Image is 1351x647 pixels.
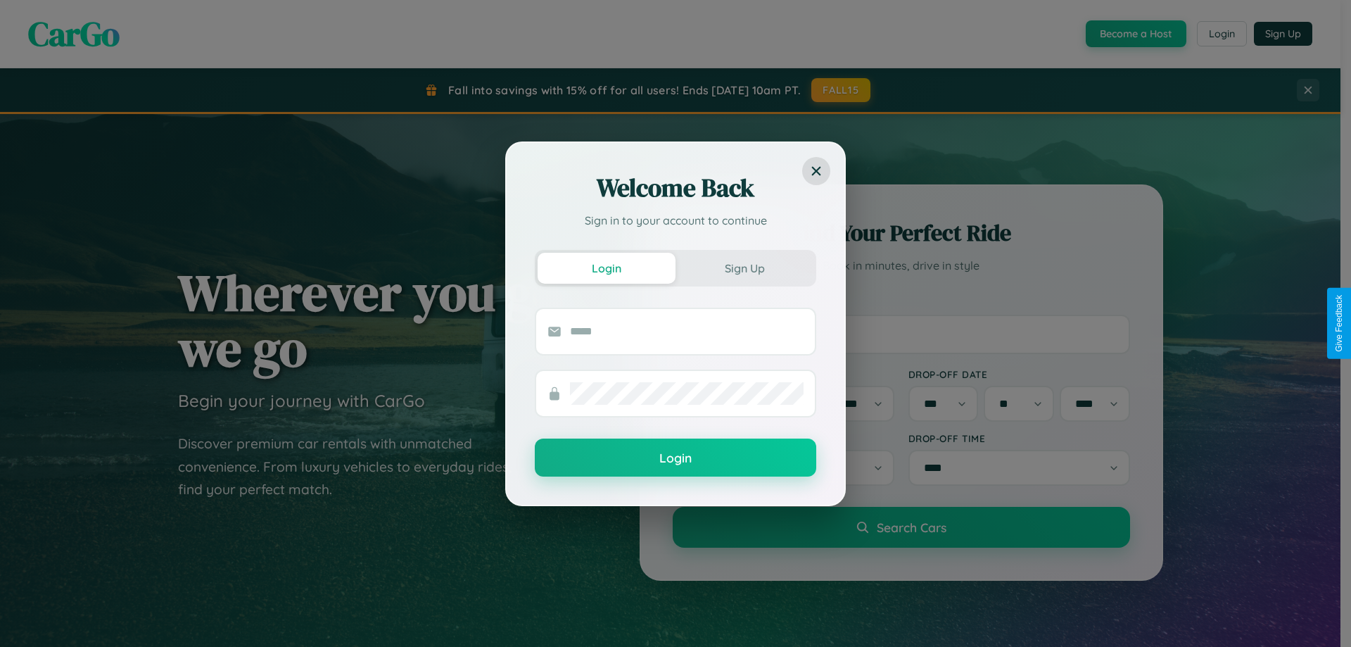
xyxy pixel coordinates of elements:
div: Give Feedback [1334,295,1344,352]
button: Login [535,439,816,477]
button: Login [538,253,675,284]
p: Sign in to your account to continue [535,212,816,229]
h2: Welcome Back [535,171,816,205]
button: Sign Up [675,253,813,284]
